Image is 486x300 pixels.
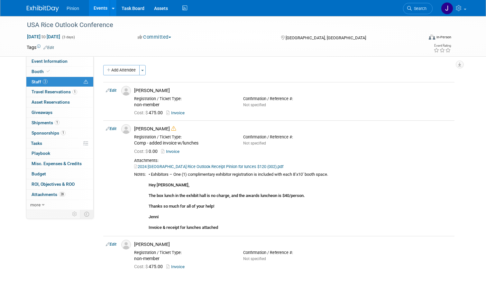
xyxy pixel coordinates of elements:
div: [PERSON_NAME] [134,88,452,94]
span: Staff [32,79,48,84]
div: Confirmation / Reference #: [243,135,343,140]
a: Giveaways [26,108,93,117]
span: Booth [32,69,51,74]
div: Event Rating [434,44,451,47]
b: The box lunch in the exhibit hall is no charge, and the awards luncheon is $40/person. [149,193,305,198]
span: more [30,202,41,207]
div: Registration / Ticket Type: [134,135,234,140]
a: Invoice [166,110,187,115]
a: Edit [106,127,116,131]
div: Notes: [134,172,146,177]
a: Budget [26,169,93,179]
img: Associate-Profile-5.png [121,240,131,249]
div: Event Format [389,33,451,43]
i: Double-book Warning! [171,126,176,131]
span: Cost: $ [134,110,149,115]
span: Shipments [32,120,60,125]
span: 1 [61,130,66,135]
div: In-Person [436,35,451,40]
span: 475.00 [134,110,165,115]
span: 1 [72,89,77,94]
a: more [26,200,93,210]
img: Associate-Profile-5.png [121,86,131,96]
div: Registration / Ticket Type: [134,96,234,101]
span: Not specified [243,103,266,107]
div: Confirmation / Reference #: [243,250,343,255]
span: [GEOGRAPHIC_DATA], [GEOGRAPHIC_DATA] [286,35,366,40]
a: Asset Reservations [26,97,93,107]
a: Event Information [26,56,93,66]
div: Registration / Ticket Type: [134,250,234,255]
span: (3 days) [61,35,75,39]
a: Misc. Expenses & Credits [26,159,93,169]
a: Booth [26,67,93,77]
span: [DATE] [DATE] [27,34,60,40]
a: Tasks [26,138,93,148]
div: USA Rice Outlook Conference [25,19,415,31]
img: Jennifer Plumisto [441,2,453,14]
a: Edit [43,45,54,50]
div: non-member [134,256,234,262]
b: Invoice & receipt for lunches attached [149,225,218,230]
td: Toggle Event Tabs [80,210,94,218]
span: 1 [55,120,60,125]
img: Associate-Profile-5.png [121,124,131,134]
div: Comp - added invoice w/lunches [134,140,234,146]
button: Add Attendee [103,65,140,75]
span: Cost: $ [134,149,149,154]
span: Attachments [32,192,65,197]
div: Attachments: [134,158,452,163]
span: 3 [43,79,48,84]
a: Edit [106,88,116,93]
span: Cost: $ [134,264,149,269]
a: Playbook [26,148,93,158]
td: Personalize Event Tab Strip [69,210,80,218]
span: Budget [32,171,46,176]
span: Travel Reservations [32,89,77,94]
img: ExhibitDay [27,5,59,12]
span: Sponsorships [32,130,66,136]
span: to [41,34,47,39]
span: 0.00 [134,149,160,154]
a: Travel Reservations1 [26,87,93,97]
a: Attachments28 [26,190,93,200]
span: Not specified [243,141,266,145]
a: Shipments1 [26,118,93,128]
span: 475.00 [134,264,165,269]
span: Misc. Expenses & Credits [32,161,82,166]
span: 28 [59,192,65,197]
b: Jenni [149,214,159,219]
div: [PERSON_NAME] [134,126,452,132]
div: [PERSON_NAME] [134,241,452,248]
span: Search [412,6,426,11]
i: Booth reservation complete [47,70,50,73]
a: Edit [106,242,116,247]
div: • Exhibitors – One (1) complimentary exhibitor registration is included with each 8’x10’ booth sp... [149,172,452,230]
span: Potential Scheduling Conflict -- at least one attendee is tagged in another overlapping event. [84,79,88,85]
td: Tags [27,44,54,51]
span: Event Information [32,59,68,64]
span: Playbook [32,151,50,156]
span: ROI, Objectives & ROO [32,182,75,187]
div: non-member [134,102,234,108]
a: Invoice [161,149,182,154]
a: 2024 [GEOGRAPHIC_DATA] Rice Outlook Receipt Pinion for lunces $120 (002).pdf [134,164,283,169]
span: Pinion [67,6,79,11]
a: Search [403,3,433,14]
b: Hey [PERSON_NAME], [149,183,189,187]
button: Committed [135,34,174,41]
a: ROI, Objectives & ROO [26,179,93,189]
b: Thanks so much for all of your help! [149,204,214,209]
span: Giveaways [32,110,52,115]
a: Invoice [166,264,187,269]
a: Staff3 [26,77,93,87]
span: Tasks [31,141,42,146]
div: Confirmation / Reference #: [243,96,343,101]
span: Asset Reservations [32,99,70,105]
img: Format-Inperson.png [429,34,435,40]
a: Sponsorships1 [26,128,93,138]
span: Not specified [243,257,266,261]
